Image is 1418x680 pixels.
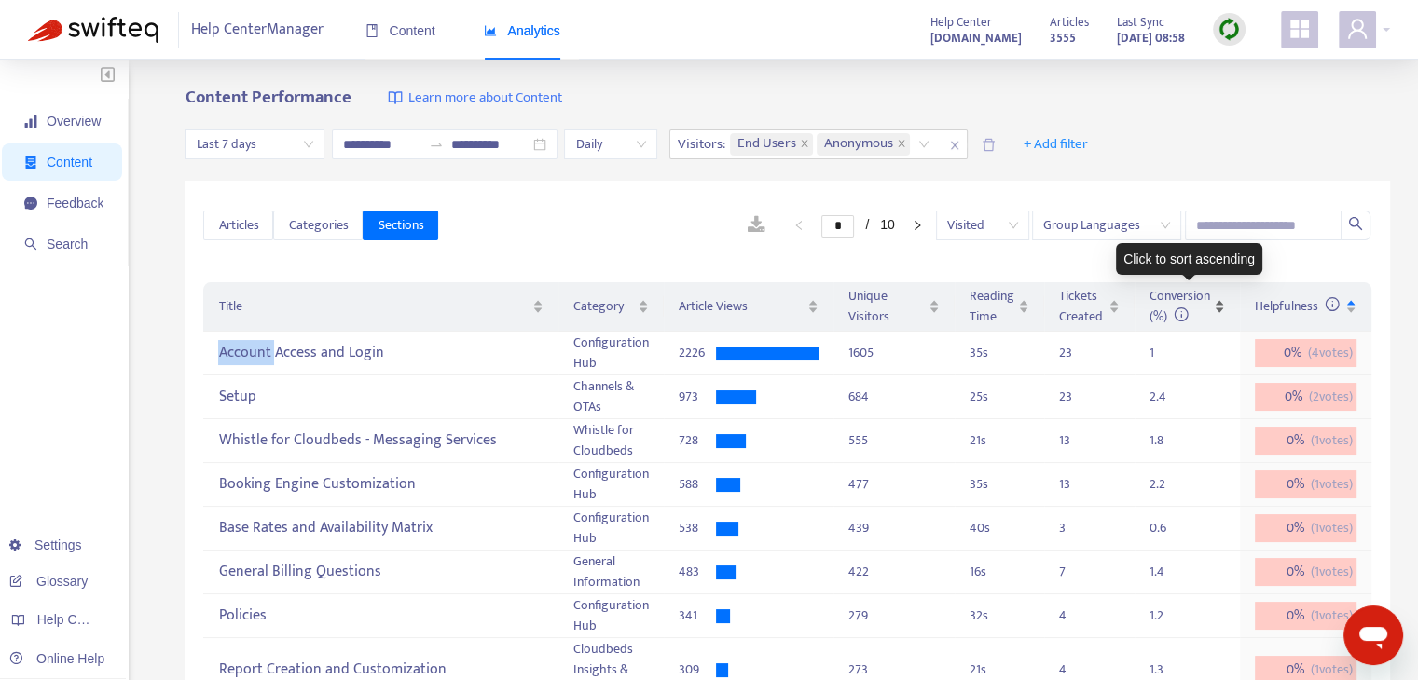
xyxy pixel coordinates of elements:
div: 3 [1059,518,1096,538]
span: right [912,220,923,231]
div: 0 % [1255,558,1356,586]
span: Visited [947,211,1018,239]
button: + Add filter [1010,129,1102,159]
span: container [24,156,37,169]
span: End Users [730,133,813,156]
span: ( 4 votes) [1308,343,1353,363]
button: Categories [273,211,363,240]
div: 32 s [970,605,1029,626]
b: Content Performance [185,83,351,112]
span: ( 1 votes) [1311,562,1353,582]
span: Article Views [679,296,804,317]
div: 2226 [679,343,716,363]
span: Helpfulness [1255,295,1340,317]
th: Title [203,282,558,332]
div: 0 % [1255,427,1356,455]
div: 483 [679,562,716,582]
div: 0.6 [1150,518,1187,538]
span: Anonymous [824,133,893,156]
span: area-chart [484,24,497,37]
td: Channels & OTAs [558,375,664,419]
div: 23 [1059,343,1096,363]
span: to [429,137,444,152]
span: Conversion (%) [1150,285,1210,327]
div: 538 [679,518,716,538]
strong: 3555 [1050,28,1076,48]
div: Policies [218,601,543,632]
span: Feedback [47,196,103,211]
div: 21 s [970,430,1029,451]
th: Category [558,282,664,332]
div: 588 [679,474,716,495]
div: 684 [848,387,940,407]
div: 40 s [970,518,1029,538]
div: 13 [1059,474,1096,495]
div: 273 [848,660,940,680]
span: ( 1 votes) [1311,518,1353,538]
td: Configuration Hub [558,463,664,507]
div: 35 s [970,343,1029,363]
a: Online Help [9,651,104,666]
td: General Information [558,551,664,594]
td: Configuration Hub [558,332,664,375]
div: Base Rates and Availability Matrix [218,513,543,544]
span: Sections [378,215,423,236]
span: message [24,197,37,210]
div: 0 % [1255,339,1356,367]
div: Setup [218,382,543,413]
span: Help Centers [37,612,114,627]
span: ( 1 votes) [1311,474,1353,495]
span: ( 1 votes) [1311,660,1353,680]
button: left [784,214,814,237]
a: Glossary [9,574,88,589]
div: 1.3 [1150,660,1187,680]
div: 0 % [1255,383,1356,411]
span: Daily [575,130,646,158]
td: Configuration Hub [558,507,664,551]
div: 13 [1059,430,1096,451]
div: Booking Engine Customization [218,469,543,500]
span: ( 2 votes) [1309,387,1353,407]
span: Articles [218,215,258,236]
span: + Add filter [1024,133,1088,156]
th: Tickets Created [1044,282,1135,332]
img: image-link [388,90,403,105]
button: right [902,214,932,237]
div: 422 [848,562,940,582]
span: user [1346,18,1369,40]
img: sync.dc5367851b00ba804db3.png [1218,18,1241,41]
th: Reading Time [955,282,1044,332]
li: Previous Page [784,214,814,237]
span: search [24,238,37,251]
span: swap-right [429,137,444,152]
span: left [793,220,805,231]
span: Unique Visitors [848,286,925,327]
span: Anonymous [817,133,910,156]
img: Swifteq [28,17,158,43]
span: Visitors : [670,130,728,158]
span: close [943,134,967,156]
button: Sections [363,211,438,240]
div: 16 s [970,562,1029,582]
div: 4 [1059,660,1096,680]
span: / [865,217,869,232]
strong: [DOMAIN_NAME] [930,28,1022,48]
span: Group Languages [1043,211,1170,239]
span: Title [218,296,528,317]
li: 1/10 [821,214,894,237]
span: Help Center [930,12,992,33]
span: Content [47,155,92,170]
span: Category [573,296,634,317]
div: 25 s [970,387,1029,407]
span: close [800,139,809,150]
span: End Users [737,133,796,156]
span: ( 1 votes) [1311,605,1353,626]
div: 1.8 [1150,430,1187,451]
span: ( 1 votes) [1311,430,1353,451]
span: Search [47,237,88,252]
strong: [DATE] 08:58 [1117,28,1185,48]
td: Whistle for Cloudbeds [558,419,664,463]
span: search [1348,216,1363,231]
div: Click to sort ascending [1116,243,1262,275]
span: Tickets Created [1059,286,1105,327]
